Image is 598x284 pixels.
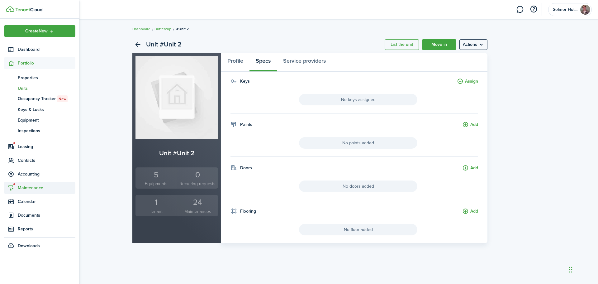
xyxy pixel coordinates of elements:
span: Create New [25,29,48,33]
img: Unit avatar [135,56,218,139]
button: Assign [457,78,478,85]
a: List the unit [385,39,419,50]
span: No doors added [299,181,417,192]
span: No paints added [299,137,417,149]
span: Accounting [18,171,75,177]
span: Equipment [18,117,75,123]
a: Equipment [4,115,75,125]
button: Add [462,208,478,215]
div: 1 [137,196,175,208]
button: Open menu [459,39,487,50]
a: Properties [4,72,75,83]
a: Move in [422,39,456,50]
span: Occupancy Tracker [18,95,75,102]
span: Contacts [18,157,75,164]
a: Buttercup [154,26,171,32]
span: Calendar [18,198,75,205]
menu-btn: Actions [459,39,487,50]
span: No floor added [299,224,417,235]
a: Occupancy TrackerNew [4,94,75,104]
button: Open menu [4,25,75,37]
div: 5 [137,169,175,181]
span: New [59,96,66,102]
a: Dashboard [132,26,150,32]
a: 24Maintenances [177,195,218,216]
div: Drag [569,260,572,279]
iframe: Chat Widget [494,217,598,284]
small: Equipments [137,181,175,187]
img: Selmer Holdings, LLC [580,5,590,15]
small: Maintenances [179,208,217,215]
small: Tenant [137,208,175,215]
h2: Unit #Unit 2 [135,148,218,158]
button: Open resource center [528,4,539,15]
a: Units [4,83,75,94]
h2: Unit #Unit 2 [146,39,181,50]
span: Inspections [18,128,75,134]
img: TenantCloud [6,6,14,12]
span: Properties [18,75,75,81]
span: No keys assigned [299,94,417,105]
a: 5Equipments [135,167,177,189]
h4: Doors [240,165,252,171]
span: Maintenance [18,185,75,191]
span: Documents [18,212,75,219]
div: 24 [179,196,217,208]
a: 0Recurring requests [177,167,218,189]
span: Downloads [18,243,40,249]
span: Dashboard [18,46,75,53]
a: Service providers [277,53,332,72]
a: Profile [221,53,249,72]
div: 0 [179,169,217,181]
a: Reports [4,223,75,235]
h4: Flooring [240,208,256,214]
span: #Unit 2 [176,26,189,32]
span: Selmer Holdings, LLC [553,7,578,12]
a: Back [132,39,143,50]
a: Keys & Locks [4,104,75,115]
span: Portfolio [18,60,75,66]
h4: Paints [240,121,252,128]
button: Add [462,121,478,128]
span: Leasing [18,143,75,150]
button: Add [462,165,478,172]
img: TenantCloud [15,8,42,12]
small: Recurring requests [179,181,217,187]
span: Keys & Locks [18,106,75,113]
span: Reports [18,226,75,232]
h4: Keys [240,78,250,84]
a: 1Tenant [135,195,177,216]
a: Inspections [4,125,75,136]
span: Units [18,85,75,92]
a: Messaging [514,2,526,17]
a: Dashboard [4,43,75,55]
